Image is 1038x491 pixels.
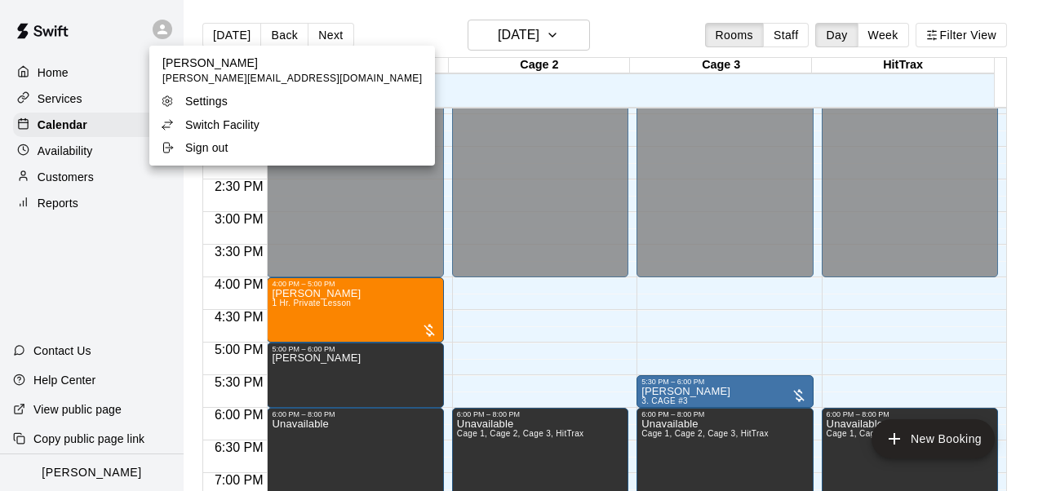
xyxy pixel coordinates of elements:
[149,90,435,113] a: Settings
[162,71,422,87] span: [PERSON_NAME][EMAIL_ADDRESS][DOMAIN_NAME]
[185,139,228,156] p: Sign out
[185,117,259,133] p: Switch Facility
[162,55,422,71] p: [PERSON_NAME]
[185,93,228,109] p: Settings
[149,113,435,136] a: Switch Facility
